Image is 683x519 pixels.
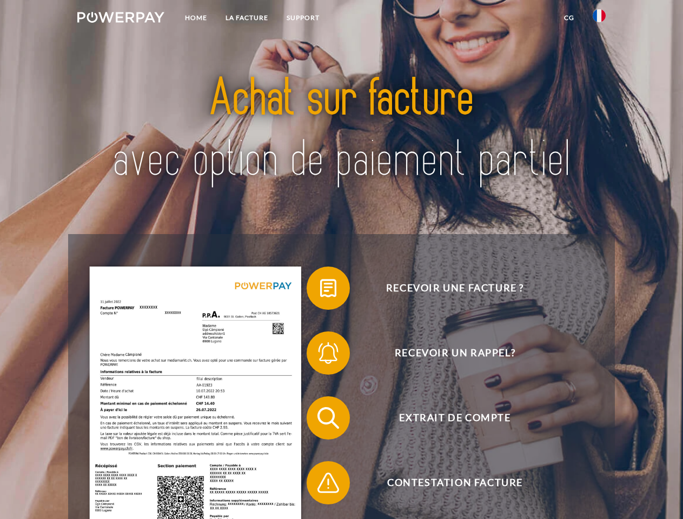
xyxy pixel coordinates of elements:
[307,331,588,375] button: Recevoir un rappel?
[322,331,587,375] span: Recevoir un rappel?
[315,340,342,367] img: qb_bell.svg
[593,9,606,22] img: fr
[176,8,216,28] a: Home
[216,8,277,28] a: LA FACTURE
[555,8,583,28] a: CG
[103,52,580,207] img: title-powerpay_fr.svg
[307,396,588,440] button: Extrait de compte
[307,267,588,310] button: Recevoir une facture ?
[322,267,587,310] span: Recevoir une facture ?
[77,12,164,23] img: logo-powerpay-white.svg
[315,275,342,302] img: qb_bill.svg
[315,404,342,431] img: qb_search.svg
[315,469,342,496] img: qb_warning.svg
[277,8,329,28] a: Support
[322,396,587,440] span: Extrait de compte
[307,461,588,504] button: Contestation Facture
[322,461,587,504] span: Contestation Facture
